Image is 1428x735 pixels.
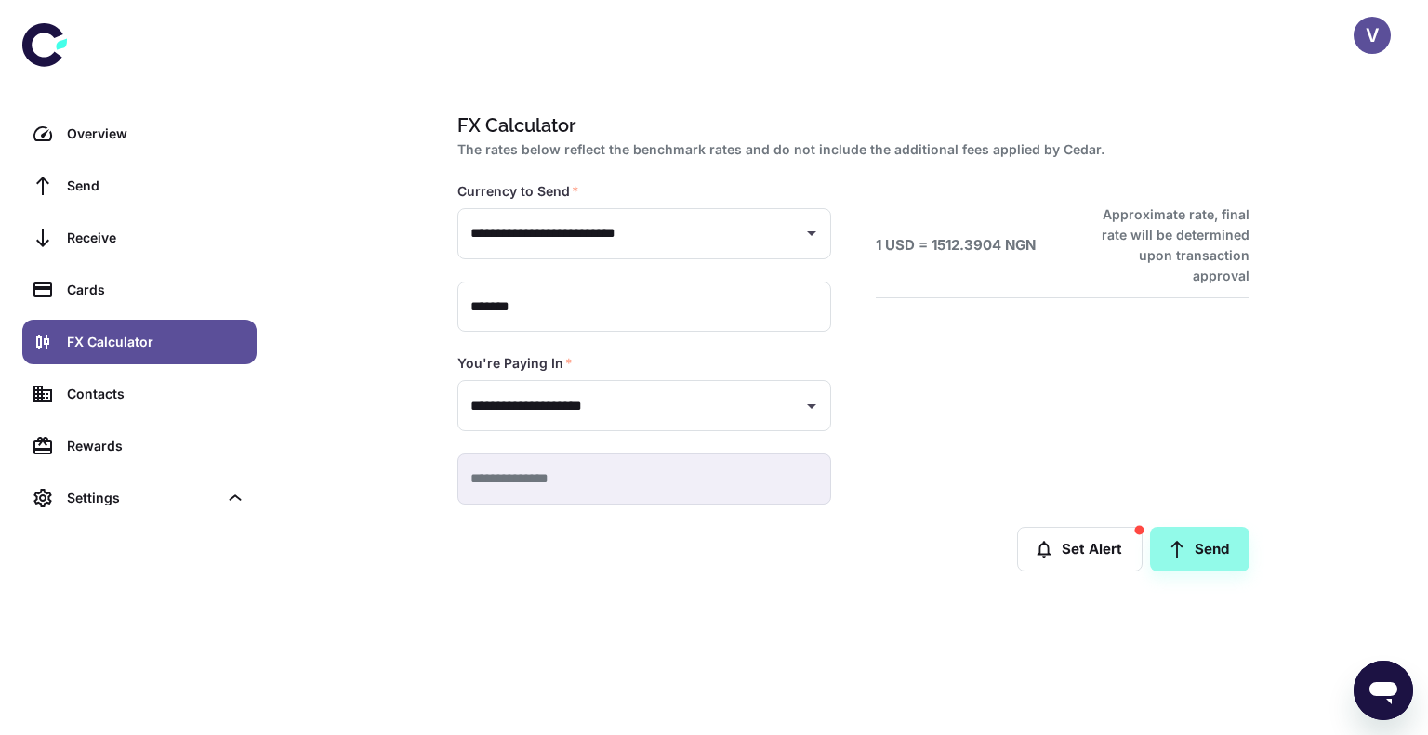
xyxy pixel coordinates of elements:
iframe: Button to launch messaging window [1354,661,1413,720]
div: Send [67,176,245,196]
div: Receive [67,228,245,248]
button: V [1354,17,1391,54]
a: Rewards [22,424,257,468]
button: Open [799,220,825,246]
h6: 1 USD = 1512.3904 NGN [876,235,1036,256]
label: You're Paying In [457,354,573,373]
div: Contacts [67,384,245,404]
a: Receive [22,216,257,260]
div: Cards [67,280,245,300]
div: Settings [67,488,218,508]
div: Rewards [67,436,245,456]
button: Open [799,393,825,419]
div: Settings [22,476,257,520]
a: Cards [22,268,257,312]
h6: Approximate rate, final rate will be determined upon transaction approval [1081,204,1249,286]
a: Send [1150,527,1249,571]
label: Currency to Send [457,182,579,201]
h1: FX Calculator [457,112,1242,139]
a: Overview [22,112,257,156]
a: Contacts [22,372,257,416]
a: Send [22,164,257,208]
a: FX Calculator [22,320,257,364]
div: FX Calculator [67,332,245,352]
button: Set Alert [1017,527,1143,571]
div: Overview [67,124,245,144]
